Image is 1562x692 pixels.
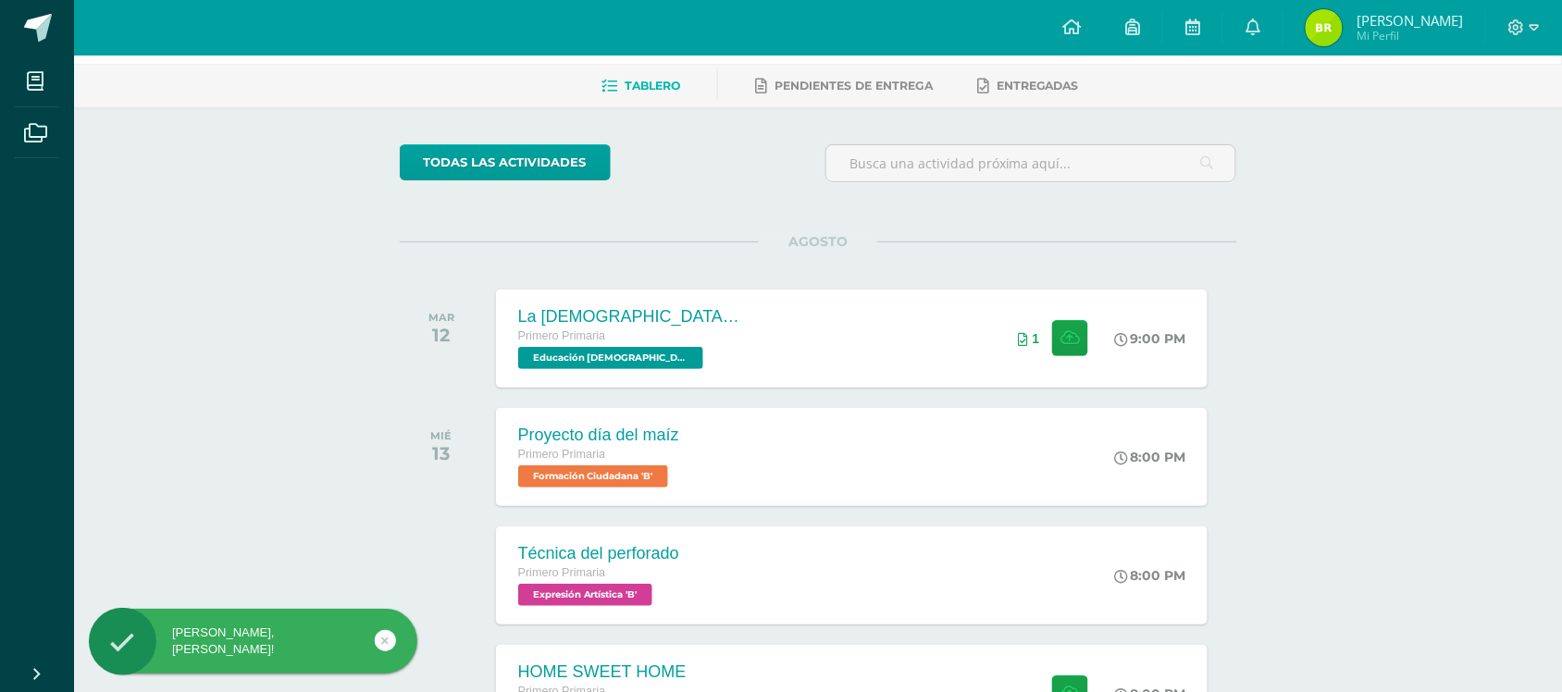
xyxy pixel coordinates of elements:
a: Tablero [601,71,680,101]
span: Primero Primaria [518,329,605,342]
div: 12 [428,324,454,346]
span: Primero Primaria [518,448,605,461]
div: Técnica del perforado [518,544,679,563]
div: MAR [428,311,454,324]
a: Pendientes de entrega [755,71,933,101]
span: Entregadas [997,79,1079,93]
span: Pendientes de entrega [775,79,933,93]
img: 5c1d5d91b51cbddbc8b3f8a167e1d98a.png [1306,9,1343,46]
div: 8:00 PM [1114,567,1185,584]
div: La [DEMOGRAPHIC_DATA] es la palabra de DIosss [518,307,740,327]
span: Expresión Artística 'B' [518,584,652,606]
div: [PERSON_NAME], [PERSON_NAME]! [89,624,417,658]
span: Educación Cristiana 'B' [518,347,703,369]
div: 9:00 PM [1114,330,1185,347]
div: 13 [430,442,452,464]
div: Archivos entregados [1019,331,1040,346]
div: 8:00 PM [1114,449,1185,465]
div: Proyecto día del maíz [518,426,679,445]
span: Primero Primaria [518,566,605,579]
span: [PERSON_NAME] [1357,11,1463,30]
div: HOME SWEET HOME [518,662,687,682]
span: Mi Perfil [1357,28,1463,43]
input: Busca una actividad próxima aquí... [826,145,1236,181]
span: AGOSTO [759,233,877,250]
div: MIÉ [430,429,452,442]
span: 1 [1033,331,1040,346]
span: Formación Ciudadana 'B' [518,465,668,488]
a: Entregadas [977,71,1079,101]
a: todas las Actividades [400,144,611,180]
span: Tablero [625,79,680,93]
